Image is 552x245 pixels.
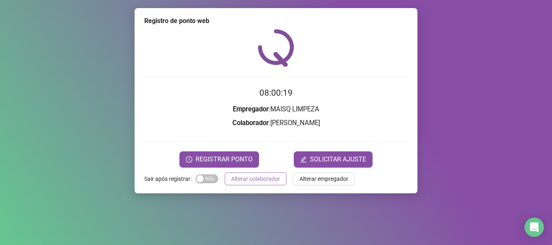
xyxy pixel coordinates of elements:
[144,104,408,115] h3: : MAISQ LIMPEZA
[186,156,192,163] span: clock-circle
[525,218,544,237] div: Open Intercom Messenger
[259,88,293,98] time: 08:00:19
[179,151,259,168] button: REGISTRAR PONTO
[294,151,373,168] button: editSOLICITAR AJUSTE
[300,156,307,163] span: edit
[299,174,348,183] span: Alterar empregador
[258,29,294,67] img: QRPoint
[293,172,355,185] button: Alterar empregador
[144,172,196,185] label: Sair após registrar
[144,16,408,26] div: Registro de ponto web
[231,174,280,183] span: Alterar colaborador
[232,119,269,127] strong: Colaborador
[196,155,253,164] span: REGISTRAR PONTO
[144,118,408,128] h3: : [PERSON_NAME]
[233,105,269,113] strong: Empregador
[310,155,366,164] span: SOLICITAR AJUSTE
[225,172,287,185] button: Alterar colaborador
